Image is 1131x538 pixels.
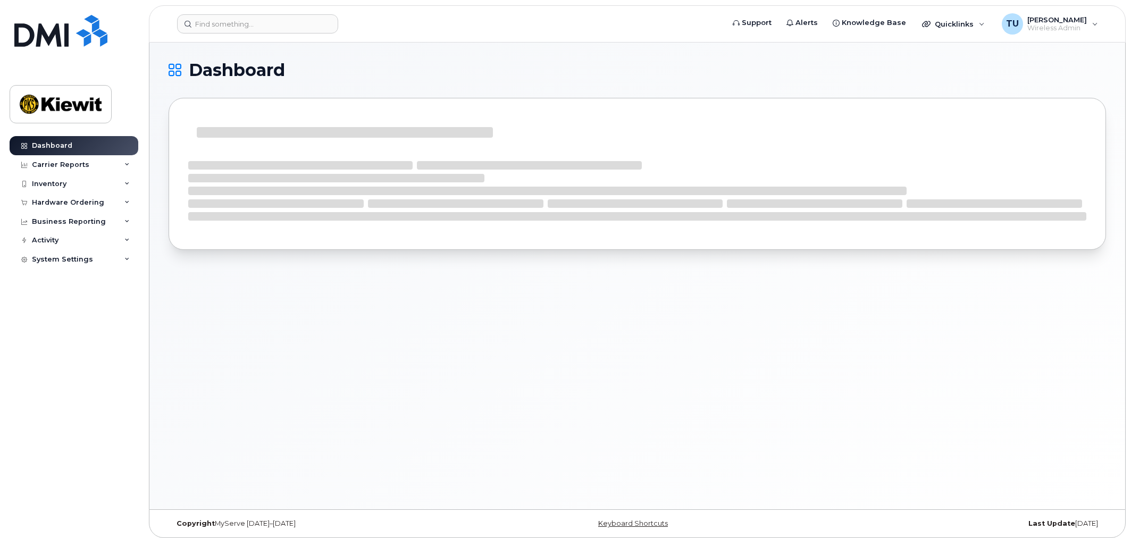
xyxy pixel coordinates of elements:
[169,519,481,528] div: MyServe [DATE]–[DATE]
[177,519,215,527] strong: Copyright
[189,62,285,78] span: Dashboard
[793,519,1106,528] div: [DATE]
[1028,519,1075,527] strong: Last Update
[598,519,668,527] a: Keyboard Shortcuts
